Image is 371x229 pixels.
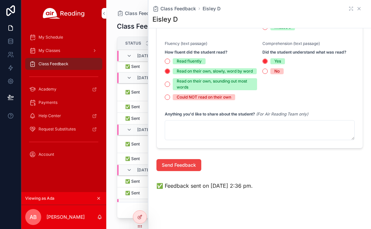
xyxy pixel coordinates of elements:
[25,97,102,109] a: Payments
[262,41,320,46] span: Comprehension (text passage)
[274,68,280,74] div: No
[125,156,163,161] a: ✅ Sent
[39,87,56,92] span: Academy
[125,116,140,121] span: ✅ Sent
[25,58,102,70] a: Class Feedback
[25,31,102,43] a: My Schedule
[177,68,253,74] div: Read on their own, slowly, word by word
[125,90,163,95] a: ✅ Sent
[165,50,228,55] strong: How fluent did the student read?
[21,27,106,169] div: scrollable content
[25,83,102,95] a: Academy
[125,179,140,184] span: ✅ Sent
[152,15,178,24] h1: Eisley D
[125,104,163,110] a: ✅ Sent
[39,48,60,53] span: My Classes
[30,213,37,221] span: AB
[125,156,140,161] span: ✅ Sent
[39,113,61,118] span: Help Center
[125,190,163,196] a: ✅ Sent
[152,5,196,12] a: Class Feedback
[125,190,140,196] span: ✅ Sent
[39,61,68,67] span: Class Feedback
[39,126,76,132] span: Request Substitutes
[125,179,163,184] a: ✅ Sent
[39,100,57,105] span: Payments
[125,141,163,147] a: ✅ Sent
[274,58,281,64] div: Yes
[137,127,150,132] span: [DATE]
[125,90,140,95] span: ✅ Sent
[177,94,231,100] div: Could NOT read on their own
[177,58,202,64] div: Read fluently
[125,64,140,69] span: ✅ Sent
[165,112,255,116] strong: Anything you'd like to share about the student?
[137,202,150,207] span: [DATE]
[25,110,102,122] a: Help Center
[43,8,85,19] img: App logo
[39,152,54,157] span: Account
[25,45,102,57] a: My Classes
[125,41,141,46] span: Status
[125,104,140,110] span: ✅ Sent
[125,116,163,121] a: ✅ Sent
[162,162,196,168] span: Send Feedback
[165,41,207,46] span: Fluency (text passage)
[137,167,150,173] span: [DATE]
[137,53,150,59] span: [DATE]
[117,22,167,31] h1: Class Feedback
[25,123,102,135] a: Request Substitutes
[137,75,150,81] span: [DATE]
[125,10,160,17] span: Class Feedback
[203,5,221,12] a: Eisley D
[46,214,85,220] p: [PERSON_NAME]
[25,196,54,201] span: Viewing as Ada
[117,10,160,17] a: Class Feedback
[39,35,63,40] span: My Schedule
[160,5,196,12] span: Class Feedback
[156,182,253,190] span: ✅ Feedback sent on [DATE] 2:36 pm.
[177,78,253,90] div: Read on their own, sounding out most words
[125,141,140,147] span: ✅ Sent
[256,112,308,116] em: (For Air Reading Team only)
[25,148,102,160] a: Account
[156,159,201,171] button: Send Feedback
[262,50,346,55] strong: Did the student understand what was read?
[125,64,163,69] a: ✅ Sent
